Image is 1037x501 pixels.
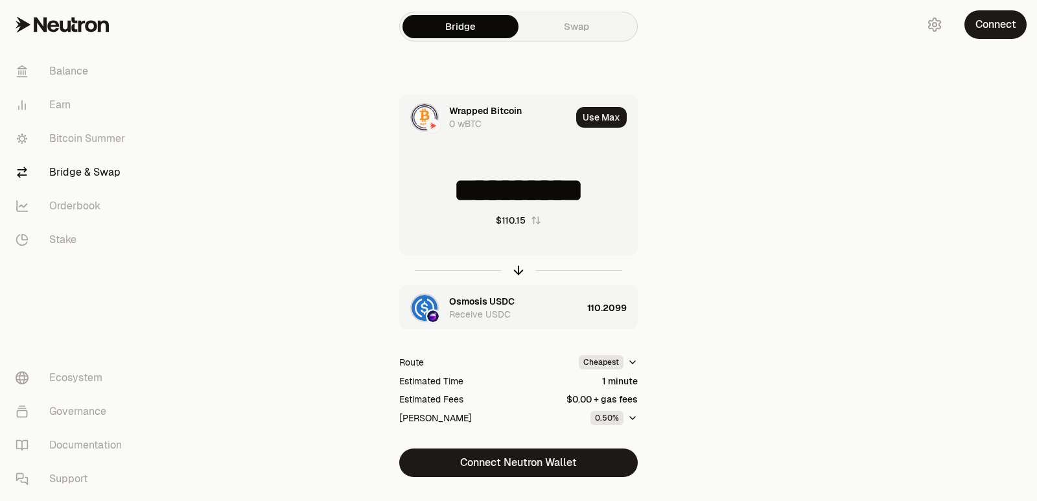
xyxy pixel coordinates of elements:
div: Route [399,356,424,369]
a: Stake [5,223,140,257]
div: $0.00 + gas fees [566,393,638,406]
a: Bitcoin Summer [5,122,140,156]
a: Orderbook [5,189,140,223]
a: Governance [5,395,140,428]
img: USDC Logo [412,295,437,321]
div: Osmosis USDC [449,295,515,308]
a: Bridge [402,15,518,38]
div: wBTC LogoNeutron LogoWrapped Bitcoin0 wBTC [400,95,571,139]
button: Connect [964,10,1027,39]
div: $110.15 [496,214,526,227]
div: Estimated Fees [399,393,463,406]
button: 0.50% [590,411,638,425]
div: 110.2099 [587,286,637,330]
img: Neutron Logo [427,120,439,132]
div: USDC LogoOsmosis LogoOsmosis USDCReceive USDC [400,286,582,330]
div: 1 minute [602,375,638,388]
img: wBTC Logo [412,104,437,130]
a: Support [5,462,140,496]
a: Swap [518,15,635,38]
button: $110.15 [496,214,541,227]
div: Cheapest [579,355,623,369]
div: Wrapped Bitcoin [449,104,522,117]
div: 0 wBTC [449,117,482,130]
button: USDC LogoOsmosis LogoOsmosis USDCReceive USDC110.2099 [400,286,637,330]
button: Cheapest [579,355,638,369]
button: Connect Neutron Wallet [399,449,638,477]
div: Receive USDC [449,308,511,321]
div: Estimated Time [399,375,463,388]
div: [PERSON_NAME] [399,412,472,425]
button: Use Max [576,107,627,128]
a: Documentation [5,428,140,462]
a: Ecosystem [5,361,140,395]
a: Earn [5,88,140,122]
a: Balance [5,54,140,88]
a: Bridge & Swap [5,156,140,189]
img: Osmosis Logo [427,310,439,322]
div: 0.50% [590,411,623,425]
